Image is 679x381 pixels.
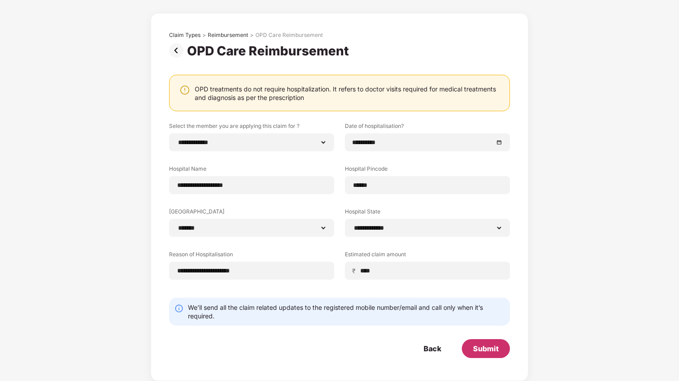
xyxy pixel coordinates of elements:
[174,304,183,313] img: svg+xml;base64,PHN2ZyBpZD0iSW5mby0yMHgyMCIgeG1sbnM9Imh0dHA6Ly93d3cudzMub3JnLzIwMDAvc3ZnIiB3aWR0aD...
[169,122,334,133] label: Select the member you are applying this claim for ?
[345,165,510,176] label: Hospital Pincode
[473,344,499,354] div: Submit
[208,32,248,39] div: Reimbursement
[202,32,206,39] div: >
[424,344,441,354] div: Back
[345,122,510,133] label: Date of hospitalisation?
[169,165,334,176] label: Hospital Name
[187,43,353,59] div: OPD Care Reimbursement
[169,32,201,39] div: Claim Types
[255,32,323,39] div: OPD Care Reimbursement
[345,208,510,219] label: Hospital State
[250,32,254,39] div: >
[188,303,505,320] div: We’ll send all the claim related updates to the registered mobile number/email and call only when...
[169,250,334,262] label: Reason of Hospitalisation
[179,85,190,95] img: svg+xml;base64,PHN2ZyBpZD0iV2FybmluZ18tXzI0eDI0IiBkYXRhLW5hbWU9Ildhcm5pbmcgLSAyNHgyNCIgeG1sbnM9Im...
[169,43,187,58] img: svg+xml;base64,PHN2ZyBpZD0iUHJldi0zMngzMiIgeG1sbnM9Imh0dHA6Ly93d3cudzMub3JnLzIwMDAvc3ZnIiB3aWR0aD...
[195,85,500,102] div: OPD treatments do not require hospitalization. It refers to doctor visits required for medical tr...
[169,208,334,219] label: [GEOGRAPHIC_DATA]
[352,267,359,275] span: ₹
[345,250,510,262] label: Estimated claim amount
